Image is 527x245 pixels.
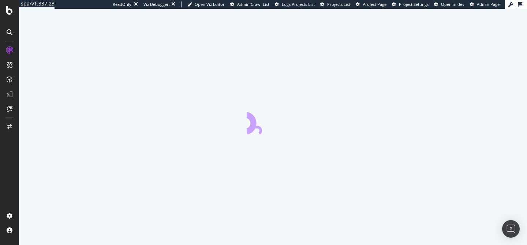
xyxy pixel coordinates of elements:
a: Projects List [320,1,350,7]
span: Projects List [327,1,350,7]
span: Project Settings [399,1,429,7]
div: Open Intercom Messenger [502,220,520,238]
div: animation [247,108,299,134]
a: Admin Crawl List [230,1,269,7]
a: Logs Projects List [275,1,315,7]
a: Open Viz Editor [187,1,225,7]
span: Admin Crawl List [237,1,269,7]
a: Project Page [356,1,386,7]
a: Open in dev [434,1,464,7]
span: Open in dev [441,1,464,7]
span: Logs Projects List [282,1,315,7]
a: Admin Page [470,1,500,7]
span: Open Viz Editor [195,1,225,7]
a: Project Settings [392,1,429,7]
span: Project Page [363,1,386,7]
div: Viz Debugger: [143,1,170,7]
span: Admin Page [477,1,500,7]
div: ReadOnly: [113,1,132,7]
